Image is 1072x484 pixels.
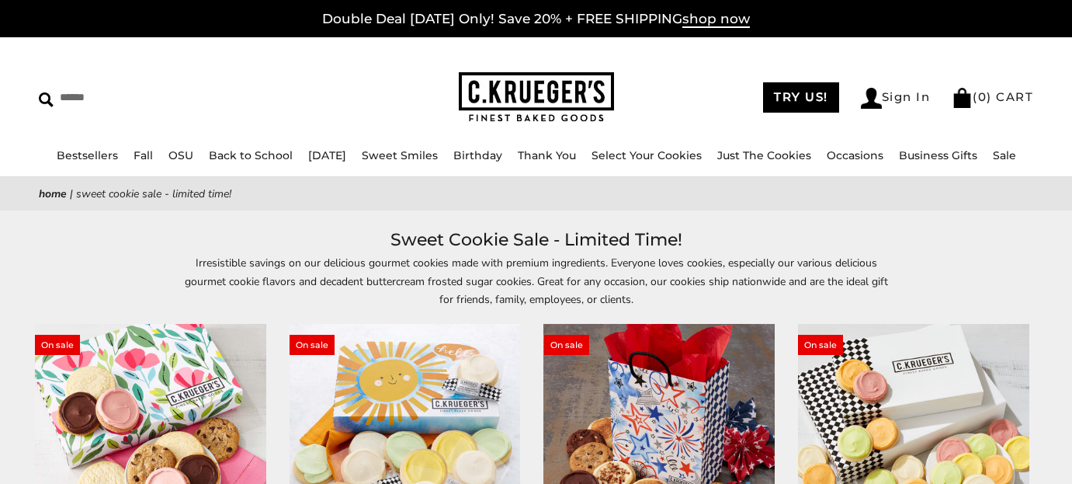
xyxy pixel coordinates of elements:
a: Business Gifts [899,148,977,162]
a: Home [39,186,67,201]
a: Occasions [827,148,883,162]
img: Bag [952,88,973,108]
span: On sale [798,335,843,355]
span: On sale [290,335,335,355]
a: TRY US! [763,82,839,113]
a: [DATE] [308,148,346,162]
a: Fall [134,148,153,162]
a: OSU [168,148,193,162]
a: Sweet Smiles [362,148,438,162]
p: Irresistible savings on our delicious gourmet cookies made with premium ingredients. Everyone lov... [179,254,893,308]
span: shop now [682,11,750,28]
span: 0 [978,89,987,104]
a: Double Deal [DATE] Only! Save 20% + FREE SHIPPINGshop now [322,11,750,28]
h1: Sweet Cookie Sale - Limited Time! [62,226,1010,254]
a: Select Your Cookies [592,148,702,162]
nav: breadcrumbs [39,185,1033,203]
a: Bestsellers [57,148,118,162]
a: Back to School [209,148,293,162]
img: Search [39,92,54,107]
a: Sale [993,148,1016,162]
a: Sign In [861,88,931,109]
span: On sale [35,335,80,355]
input: Search [39,85,271,110]
a: Thank You [518,148,576,162]
a: Birthday [453,148,502,162]
span: On sale [544,335,589,355]
img: Account [861,88,882,109]
img: C.KRUEGER'S [459,72,614,123]
a: Just The Cookies [717,148,811,162]
span: Sweet Cookie Sale - Limited Time! [76,186,231,201]
span: | [70,186,73,201]
a: (0) CART [952,89,1033,104]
